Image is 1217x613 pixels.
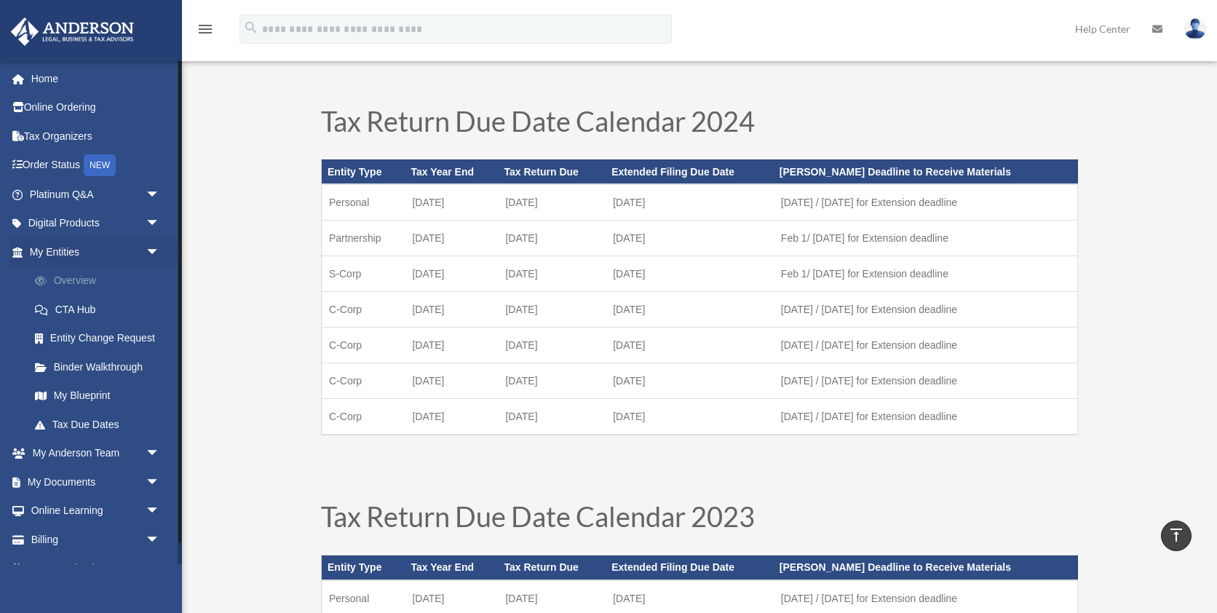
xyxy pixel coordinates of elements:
[20,381,182,411] a: My Blueprint
[322,256,405,292] td: S-Corp
[1168,526,1185,544] i: vertical_align_top
[10,554,182,583] a: Events Calendar
[197,25,214,38] a: menu
[1184,18,1206,39] img: User Pic
[606,184,774,221] td: [DATE]
[20,266,182,296] a: Overview
[20,324,182,353] a: Entity Change Request
[498,159,606,184] th: Tax Return Due
[146,209,175,239] span: arrow_drop_down
[774,555,1078,580] th: [PERSON_NAME] Deadline to Receive Materials
[7,17,138,46] img: Anderson Advisors Platinum Portal
[10,93,182,122] a: Online Ordering
[322,159,405,184] th: Entity Type
[10,525,182,554] a: Billingarrow_drop_down
[322,328,405,363] td: C-Corp
[146,467,175,497] span: arrow_drop_down
[322,292,405,328] td: C-Corp
[146,237,175,267] span: arrow_drop_down
[20,352,182,381] a: Binder Walkthrough
[146,497,175,526] span: arrow_drop_down
[197,20,214,38] i: menu
[321,502,1078,537] h1: Tax Return Due Date Calendar 2023
[405,292,498,328] td: [DATE]
[498,221,606,256] td: [DATE]
[606,328,774,363] td: [DATE]
[774,184,1078,221] td: [DATE] / [DATE] for Extension deadline
[774,221,1078,256] td: Feb 1/ [DATE] for Extension deadline
[774,292,1078,328] td: [DATE] / [DATE] for Extension deadline
[606,292,774,328] td: [DATE]
[243,20,259,36] i: search
[774,363,1078,399] td: [DATE] / [DATE] for Extension deadline
[498,256,606,292] td: [DATE]
[10,497,182,526] a: Online Learningarrow_drop_down
[322,221,405,256] td: Partnership
[498,292,606,328] td: [DATE]
[20,410,175,439] a: Tax Due Dates
[498,399,606,435] td: [DATE]
[10,180,182,209] a: Platinum Q&Aarrow_drop_down
[405,399,498,435] td: [DATE]
[146,525,175,555] span: arrow_drop_down
[498,328,606,363] td: [DATE]
[10,467,182,497] a: My Documentsarrow_drop_down
[10,237,182,266] a: My Entitiesarrow_drop_down
[84,154,116,176] div: NEW
[10,439,182,468] a: My Anderson Teamarrow_drop_down
[322,555,405,580] th: Entity Type
[322,184,405,221] td: Personal
[322,363,405,399] td: C-Corp
[10,122,182,151] a: Tax Organizers
[606,363,774,399] td: [DATE]
[774,399,1078,435] td: [DATE] / [DATE] for Extension deadline
[405,159,498,184] th: Tax Year End
[606,555,774,580] th: Extended Filing Due Date
[405,256,498,292] td: [DATE]
[1161,521,1192,551] a: vertical_align_top
[405,221,498,256] td: [DATE]
[498,555,606,580] th: Tax Return Due
[405,184,498,221] td: [DATE]
[774,159,1078,184] th: [PERSON_NAME] Deadline to Receive Materials
[146,439,175,469] span: arrow_drop_down
[405,555,498,580] th: Tax Year End
[10,151,182,181] a: Order StatusNEW
[146,180,175,210] span: arrow_drop_down
[774,256,1078,292] td: Feb 1/ [DATE] for Extension deadline
[405,328,498,363] td: [DATE]
[10,64,182,93] a: Home
[606,221,774,256] td: [DATE]
[606,399,774,435] td: [DATE]
[322,399,405,435] td: C-Corp
[405,363,498,399] td: [DATE]
[498,184,606,221] td: [DATE]
[10,209,182,238] a: Digital Productsarrow_drop_down
[498,363,606,399] td: [DATE]
[321,107,1078,142] h1: Tax Return Due Date Calendar 2024
[606,256,774,292] td: [DATE]
[20,295,182,324] a: CTA Hub
[774,328,1078,363] td: [DATE] / [DATE] for Extension deadline
[606,159,774,184] th: Extended Filing Due Date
